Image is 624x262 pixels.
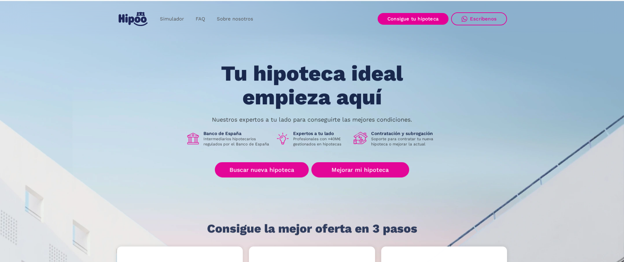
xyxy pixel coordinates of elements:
[371,137,438,147] p: Soporte para contratar tu nueva hipoteca o mejorar la actual
[211,13,259,25] a: Sobre nosotros
[293,137,348,147] p: Profesionales con +40M€ gestionados en hipotecas
[203,131,270,137] h1: Banco de España
[190,13,211,25] a: FAQ
[378,13,448,25] a: Consigue tu hipoteca
[117,9,149,29] a: home
[451,12,507,25] a: Escríbenos
[212,117,412,122] p: Nuestros expertos a tu lado para conseguirte las mejores condiciones.
[203,137,270,147] p: Intermediarios hipotecarios regulados por el Banco de España
[371,131,438,137] h1: Contratación y subrogación
[470,16,497,22] div: Escríbenos
[215,162,309,177] a: Buscar nueva hipoteca
[154,13,190,25] a: Simulador
[207,222,417,235] h1: Consigue la mejor oferta en 3 pasos
[311,162,409,177] a: Mejorar mi hipoteca
[293,131,348,137] h1: Expertos a tu lado
[189,62,435,109] h1: Tu hipoteca ideal empieza aquí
